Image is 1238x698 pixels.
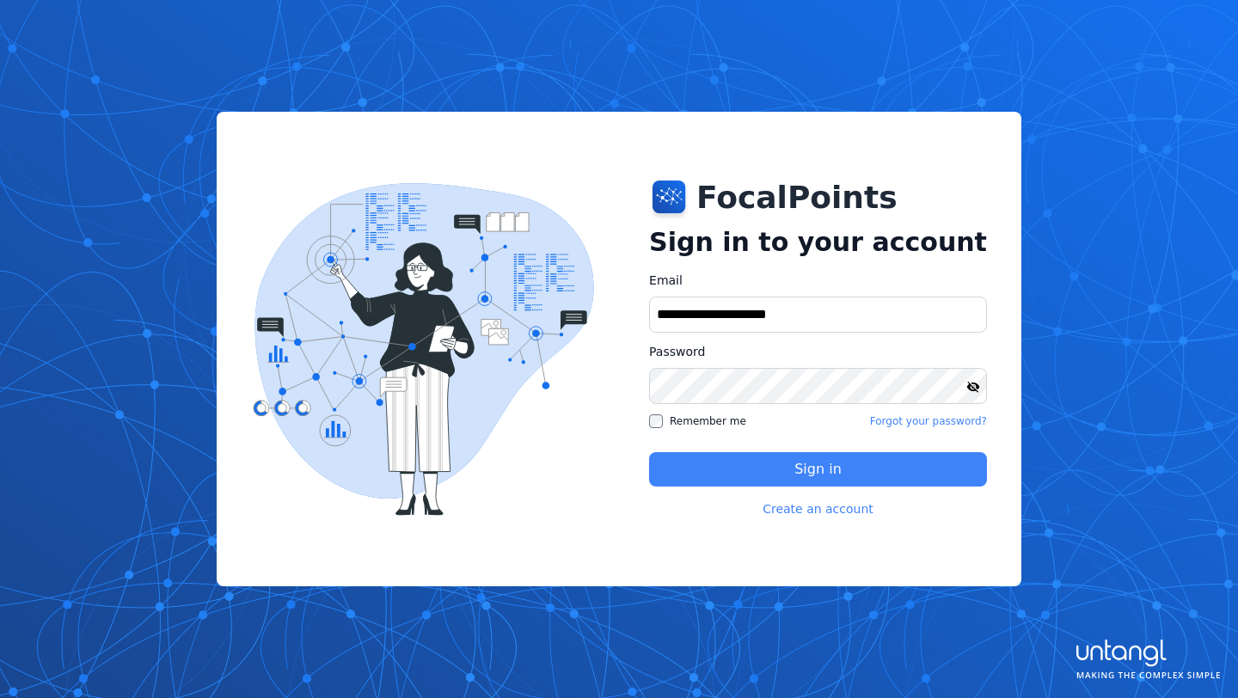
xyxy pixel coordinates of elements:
label: Remember me [649,414,746,428]
h1: FocalPoints [696,181,898,215]
a: Create an account [763,500,873,517]
h2: Sign in to your account [649,227,987,258]
button: Sign in [649,452,987,487]
label: Email [649,272,987,290]
label: Password [649,343,987,361]
a: Forgot your password? [870,414,987,428]
input: Remember me [649,414,663,428]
